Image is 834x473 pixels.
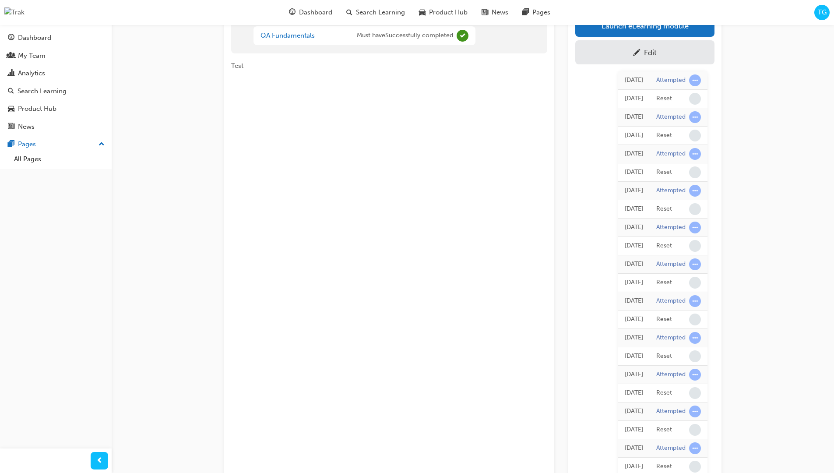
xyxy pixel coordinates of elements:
button: Pages [4,136,108,152]
span: learningRecordVerb_ATTEMPT-icon [689,74,701,86]
span: up-icon [99,139,105,150]
span: news-icon [482,7,488,18]
div: Pages [18,139,36,149]
span: Complete [457,30,468,42]
span: prev-icon [96,455,103,466]
img: Trak [4,7,25,18]
a: Launch eLearning module [575,15,714,37]
span: pages-icon [8,141,14,148]
div: Edit [644,48,657,57]
span: guage-icon [289,7,296,18]
a: Analytics [4,65,108,81]
span: learningRecordVerb_ATTEMPT-icon [689,369,701,381]
div: Attempted [656,371,686,379]
div: You've met the eligibility requirements for this learning resource. [253,14,475,47]
a: Edit [575,40,714,64]
a: guage-iconDashboard [282,4,339,21]
span: Product Hub [429,7,468,18]
a: QA Fundamentals [260,32,315,39]
div: Reset [656,426,672,434]
span: car-icon [8,105,14,113]
span: people-icon [8,52,14,60]
div: Attempted [656,150,686,158]
div: Tue Sep 23 2025 14:36:09 GMT+0000 (Coordinated Universal Time) [625,94,643,104]
div: Tue Sep 23 2025 14:35:23 GMT+0000 (Coordinated Universal Time) [625,112,643,122]
span: learningRecordVerb_ATTEMPT-icon [689,185,701,197]
div: Reset [656,279,672,287]
a: search-iconSearch Learning [339,4,412,21]
div: Attempted [656,297,686,305]
div: Mon Sep 22 2025 07:48:45 GMT+0000 (Coordinated Universal Time) [625,204,643,214]
div: Reset [656,315,672,324]
span: pages-icon [522,7,529,18]
span: news-icon [8,123,14,131]
div: Mon Sep 08 2025 03:07:08 GMT+0000 (Coordinated Universal Time) [625,333,643,343]
div: Mon Sep 08 2025 03:05:37 GMT+0000 (Coordinated Universal Time) [625,351,643,361]
div: Mon Sep 08 2025 02:43:45 GMT+0000 (Coordinated Universal Time) [625,462,643,472]
span: learningRecordVerb_NONE-icon [689,277,701,289]
span: learningRecordVerb_NONE-icon [689,93,701,105]
div: Tue Sep 23 2025 06:38:02 GMT+0000 (Coordinated Universal Time) [625,167,643,177]
div: Attempted [656,187,686,195]
div: Reset [656,205,672,213]
span: learningRecordVerb_NONE-icon [689,314,701,325]
span: learningRecordVerb_ATTEMPT-icon [689,442,701,454]
div: Mon Sep 08 2025 03:04:41 GMT+0000 (Coordinated Universal Time) [625,370,643,380]
span: learningRecordVerb_ATTEMPT-icon [689,332,701,344]
button: DashboardMy TeamAnalyticsSearch LearningProduct HubNews [4,28,108,136]
div: Tue Sep 23 2025 07:00:21 GMT+0000 (Coordinated Universal Time) [625,131,643,141]
div: Reset [656,168,672,176]
div: Reset [656,95,672,103]
div: Mon Sep 08 2025 03:02:57 GMT+0000 (Coordinated Universal Time) [625,388,643,398]
div: Reset [656,242,672,250]
div: Mon Sep 08 2025 02:43:48 GMT+0000 (Coordinated Universal Time) [625,443,643,453]
span: learningRecordVerb_NONE-icon [689,424,701,436]
span: Test [231,62,243,70]
div: Tue Sep 23 2025 06:59:34 GMT+0000 (Coordinated Universal Time) [625,149,643,159]
div: Tue Sep 23 2025 14:57:36 GMT+0000 (Coordinated Universal Time) [625,75,643,85]
span: News [492,7,508,18]
div: Thu Sep 18 2025 23:55:25 GMT+0000 (Coordinated Universal Time) [625,259,643,269]
span: learningRecordVerb_ATTEMPT-icon [689,222,701,233]
span: Search Learning [356,7,405,18]
a: My Team [4,48,108,64]
div: Reset [656,352,672,360]
div: Reset [656,389,672,397]
div: Reset [656,131,672,140]
div: Reset [656,462,672,471]
div: Mon Sep 22 2025 07:48:02 GMT+0000 (Coordinated Universal Time) [625,222,643,233]
div: Attempted [656,76,686,85]
span: car-icon [419,7,426,18]
div: Thu Sep 18 2025 23:56:08 GMT+0000 (Coordinated Universal Time) [625,241,643,251]
a: All Pages [11,152,108,166]
span: Must have Successfully completed [357,31,453,41]
div: Search Learning [18,86,67,96]
a: Dashboard [4,30,108,46]
span: learningRecordVerb_NONE-icon [689,240,701,252]
div: Mon Sep 15 2025 07:47:33 GMT+0000 (Coordinated Universal Time) [625,296,643,306]
a: Search Learning [4,83,108,99]
a: Product Hub [4,101,108,117]
span: chart-icon [8,70,14,78]
a: car-iconProduct Hub [412,4,475,21]
span: learningRecordVerb_NONE-icon [689,350,701,362]
span: search-icon [346,7,352,18]
div: Mon Sep 15 2025 07:48:17 GMT+0000 (Coordinated Universal Time) [625,278,643,288]
a: News [4,119,108,135]
span: learningRecordVerb_NONE-icon [689,203,701,215]
div: Mon Sep 08 2025 02:46:11 GMT+0000 (Coordinated Universal Time) [625,425,643,435]
a: news-iconNews [475,4,515,21]
div: Attempted [656,260,686,268]
div: Attempted [656,223,686,232]
div: Attempted [656,407,686,416]
div: Dashboard [18,33,51,43]
span: learningRecordVerb_ATTEMPT-icon [689,406,701,417]
span: TG [818,7,827,18]
div: Attempted [656,444,686,452]
div: Attempted [656,113,686,121]
span: learningRecordVerb_NONE-icon [689,130,701,141]
span: learningRecordVerb_NONE-icon [689,387,701,399]
span: learningRecordVerb_NONE-icon [689,461,701,473]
